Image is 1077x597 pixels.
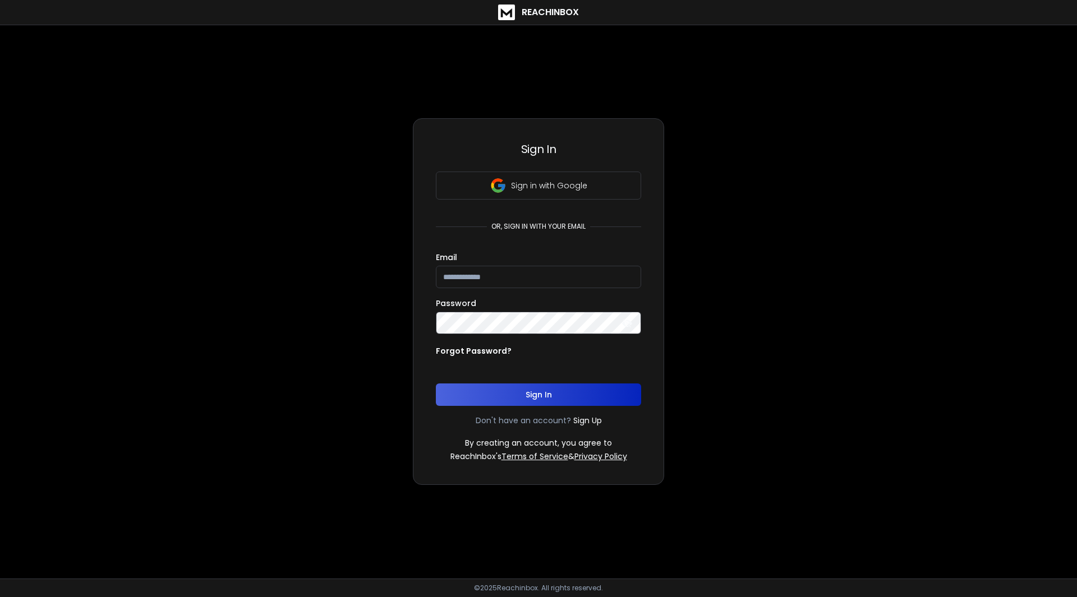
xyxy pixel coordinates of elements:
[436,253,457,261] label: Email
[574,451,627,462] a: Privacy Policy
[498,4,579,20] a: ReachInbox
[436,345,512,357] p: Forgot Password?
[450,451,627,462] p: ReachInbox's &
[511,180,587,191] p: Sign in with Google
[436,172,641,200] button: Sign in with Google
[476,415,571,426] p: Don't have an account?
[436,141,641,157] h3: Sign In
[522,6,579,19] h1: ReachInbox
[465,437,612,448] p: By creating an account, you agree to
[474,584,603,593] p: © 2025 Reachinbox. All rights reserved.
[487,222,590,231] p: or, sign in with your email
[501,451,568,462] a: Terms of Service
[436,299,476,307] label: Password
[573,415,602,426] a: Sign Up
[436,383,641,406] button: Sign In
[498,4,515,20] img: logo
